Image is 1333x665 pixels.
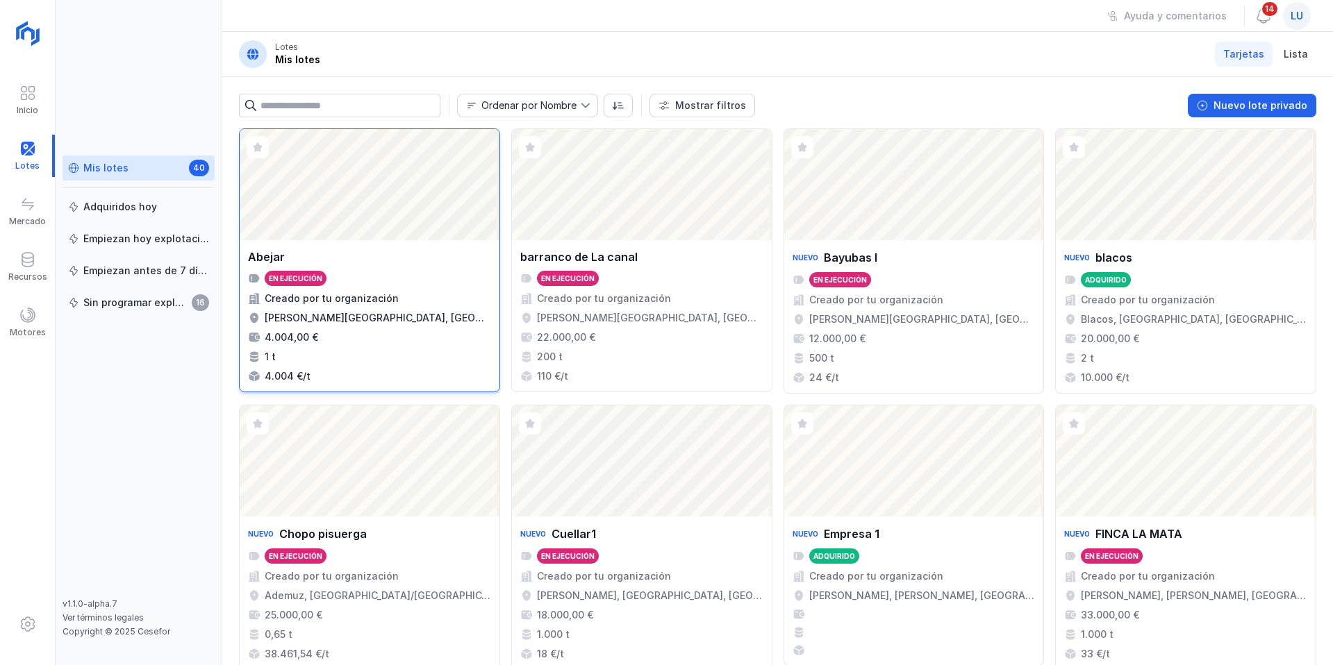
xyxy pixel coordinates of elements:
div: 1 t [265,350,276,364]
span: 16 [192,294,209,311]
div: 500 t [809,351,834,365]
a: Ver términos legales [63,612,144,623]
div: Creado por tu organización [1081,569,1215,583]
a: NuevoBayubas IEn ejecuciónCreado por tu organización[PERSON_NAME][GEOGRAPHIC_DATA], [GEOGRAPHIC_D... [784,128,1045,394]
div: [PERSON_NAME][GEOGRAPHIC_DATA], [GEOGRAPHIC_DATA], [GEOGRAPHIC_DATA], [GEOGRAPHIC_DATA], [GEOGRAP... [537,311,763,325]
div: Mis lotes [83,161,129,175]
a: AbejarEn ejecuciónCreado por tu organización[PERSON_NAME][GEOGRAPHIC_DATA], [GEOGRAPHIC_DATA], [G... [239,128,500,394]
div: Recursos [8,271,47,283]
div: En ejecución [269,273,322,283]
div: Mostrar filtros [675,99,746,112]
span: Tarjetas [1223,47,1264,61]
div: Chopo pisuerga [279,525,367,542]
div: 20.000,00 € [1081,332,1139,346]
div: Mercado [9,216,46,227]
a: Tarjetas [1215,42,1273,67]
div: 1.000 t [537,628,570,641]
div: 0,65 t [265,628,292,641]
div: Empiezan hoy explotación [83,232,209,246]
div: Mis lotes [275,53,320,67]
div: Lotes [275,42,298,53]
div: Nuevo [1064,249,1090,267]
div: 10.000 €/t [1081,371,1129,385]
div: Creado por tu organización [537,569,671,583]
div: 1.000 t [1081,628,1113,641]
div: 38.461,54 €/t [265,647,329,661]
div: Creado por tu organización [265,569,399,583]
span: 14 [1261,1,1279,17]
a: Empiezan hoy explotación [63,226,215,251]
div: 200 t [537,350,563,364]
div: blacos [1095,249,1132,266]
div: Nuevo [793,249,818,267]
div: 24 €/t [809,371,839,385]
div: En ejecución [269,551,322,561]
a: NuevoblacosAdquiridoCreado por tu organizaciónBlacos, [GEOGRAPHIC_DATA], [GEOGRAPHIC_DATA], [GEOG... [1055,128,1316,394]
div: Nuevo [1064,525,1090,543]
div: 18.000,00 € [537,608,593,622]
div: Adquirido [1085,275,1127,285]
div: Abejar [248,249,285,265]
button: Nuevo lote privado [1188,94,1316,117]
a: Empiezan antes de 7 días [63,258,215,283]
a: Sin programar explotación16 [63,290,215,315]
div: [PERSON_NAME], [PERSON_NAME], [GEOGRAPHIC_DATA], [GEOGRAPHIC_DATA] [1081,589,1307,603]
div: [PERSON_NAME], [GEOGRAPHIC_DATA], [GEOGRAPHIC_DATA], [GEOGRAPHIC_DATA] [537,589,763,603]
div: Cuellar1 [552,525,596,542]
div: [PERSON_NAME][GEOGRAPHIC_DATA], [GEOGRAPHIC_DATA], [GEOGRAPHIC_DATA] [265,311,491,325]
span: 40 [189,160,209,176]
div: Ademuz, [GEOGRAPHIC_DATA]/[GEOGRAPHIC_DATA], [GEOGRAPHIC_DATA], [GEOGRAPHIC_DATA] [265,589,491,603]
div: 33.000,00 € [1081,608,1139,622]
div: Bayubas I [824,249,877,266]
span: lu [1291,9,1303,23]
div: Nuevo [793,525,818,543]
div: Nuevo [520,525,546,543]
div: Sin programar explotación [83,296,188,310]
button: Ayuda y comentarios [1098,4,1236,28]
a: Lista [1275,42,1316,67]
div: Adquiridos hoy [83,200,157,214]
div: Nuevo lote privado [1214,99,1307,112]
div: Blacos, [GEOGRAPHIC_DATA], [GEOGRAPHIC_DATA], [GEOGRAPHIC_DATA] [1081,312,1307,326]
div: Creado por tu organización [809,569,943,583]
div: FINCA LA MATA [1095,525,1182,542]
div: Empresa 1 [824,525,879,542]
div: Creado por tu organización [537,292,671,305]
div: Ordenar por Nombre [481,101,577,110]
div: Empiezan antes de 7 días [83,264,209,278]
div: Adquirido [813,551,855,561]
a: Mis lotes40 [63,155,215,180]
span: Lista [1284,47,1308,61]
div: Inicio [17,105,38,116]
div: barranco de La canal [520,249,638,265]
div: En ejecución [541,273,595,283]
div: Copyright © 2025 Cesefor [63,626,215,637]
div: 4.004 €/t [265,369,311,383]
div: [PERSON_NAME][GEOGRAPHIC_DATA], [GEOGRAPHIC_DATA], [GEOGRAPHIC_DATA] [809,312,1036,326]
a: barranco de La canalEn ejecuciónCreado por tu organización[PERSON_NAME][GEOGRAPHIC_DATA], [GEOGRA... [511,128,772,394]
div: En ejecución [541,551,595,561]
div: 22.000,00 € [537,330,595,344]
div: Motores [10,327,46,338]
div: Nuevo [248,525,274,543]
div: Creado por tu organización [1081,293,1215,307]
div: 110 €/t [537,369,568,383]
span: Nombre [458,94,581,117]
div: 12.000,00 € [809,332,866,346]
div: 2 t [1081,351,1094,365]
div: En ejecución [813,275,867,285]
div: 25.000,00 € [265,608,322,622]
button: Mostrar filtros [649,94,755,117]
div: 4.004,00 € [265,330,318,344]
div: En ejecución [1085,551,1139,561]
div: Creado por tu organización [809,293,943,307]
div: [PERSON_NAME], [PERSON_NAME], [GEOGRAPHIC_DATA], [GEOGRAPHIC_DATA] [809,589,1036,603]
div: 18 €/t [537,647,564,661]
div: v1.1.0-alpha.7 [63,598,215,609]
a: Adquiridos hoy [63,194,215,219]
div: 33 €/t [1081,647,1110,661]
div: Ayuda y comentarios [1124,9,1227,23]
div: Creado por tu organización [265,292,399,305]
img: logoRight.svg [10,16,45,51]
